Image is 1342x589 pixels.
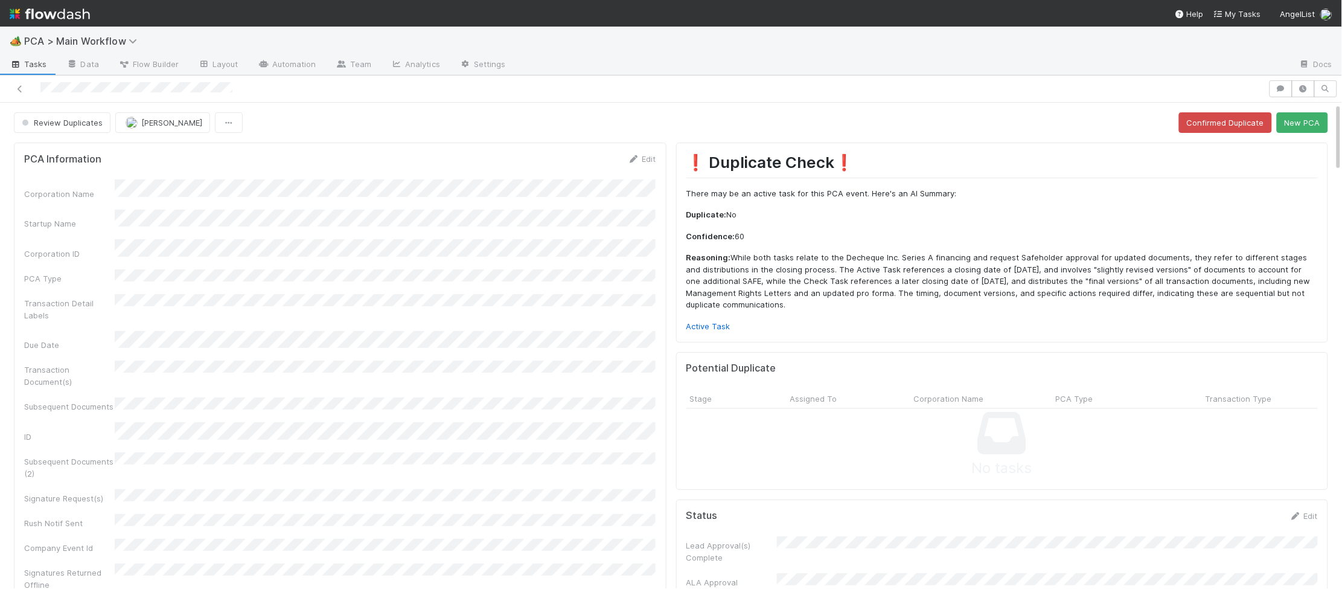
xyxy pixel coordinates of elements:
span: AngelList [1280,9,1315,19]
div: Help [1175,8,1204,20]
strong: Duplicate: [686,210,727,219]
div: PCA Type [24,272,115,285]
a: Settings [450,56,516,75]
div: Signature Request(s) [24,492,115,504]
a: Analytics [381,56,450,75]
div: Corporation Name [24,188,115,200]
img: avatar_2bce2475-05ee-46d3-9413-d3901f5fa03f.png [1320,8,1332,21]
strong: Reasoning: [686,253,731,262]
button: [PERSON_NAME] [115,112,210,133]
span: Corporation Name [914,393,984,405]
a: Docs [1289,56,1342,75]
span: PCA Type [1056,393,1093,405]
a: Active Task [686,321,730,331]
span: PCA > Main Workflow [24,35,143,47]
span: Assigned To [790,393,837,405]
h5: Status [686,510,718,522]
h1: ❗ Duplicate Check❗️ [686,153,1318,178]
p: No [686,209,1318,221]
a: Team [326,56,381,75]
a: Edit [1289,511,1318,521]
a: Edit [628,154,656,164]
button: Confirmed Duplicate [1179,112,1272,133]
span: Stage [690,393,712,405]
button: Review Duplicates [14,112,110,133]
img: logo-inverted-e16ddd16eac7371096b0.svg [10,4,90,24]
span: Tasks [10,58,47,70]
div: Transaction Document(s) [24,364,115,388]
span: My Tasks [1213,9,1261,19]
p: While both tasks relate to the Decheque Inc. Series A financing and request Safeholder approval f... [686,252,1318,311]
div: Company Event Id [24,542,115,554]
div: ALA Approval [686,576,777,588]
strong: Confidence: [686,231,735,241]
p: 60 [686,231,1318,243]
div: Corporation ID [24,248,115,260]
a: Automation [248,56,326,75]
button: New PCA [1277,112,1328,133]
a: Layout [188,56,248,75]
p: There may be an active task for this PCA event. Here's an AI Summary: [686,188,1318,200]
h5: Potential Duplicate [686,362,776,375]
div: Rush Notif Sent [24,517,115,529]
div: Subsequent Documents (2) [24,455,115,480]
a: Data [57,56,109,75]
span: Flow Builder [118,58,179,70]
img: avatar_2bce2475-05ee-46d3-9413-d3901f5fa03f.png [126,117,138,129]
a: Flow Builder [109,56,188,75]
div: ID [24,431,115,443]
span: 🏕️ [10,36,22,46]
span: Review Duplicates [19,118,103,127]
span: No tasks [972,457,1032,480]
div: Subsequent Documents [24,401,115,413]
span: Transaction Type [1206,393,1272,405]
span: [PERSON_NAME] [141,118,202,127]
div: Due Date [24,339,115,351]
h5: PCA Information [24,153,101,166]
div: Transaction Detail Labels [24,297,115,321]
a: My Tasks [1213,8,1261,20]
div: Startup Name [24,217,115,230]
div: Lead Approval(s) Complete [686,539,777,564]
